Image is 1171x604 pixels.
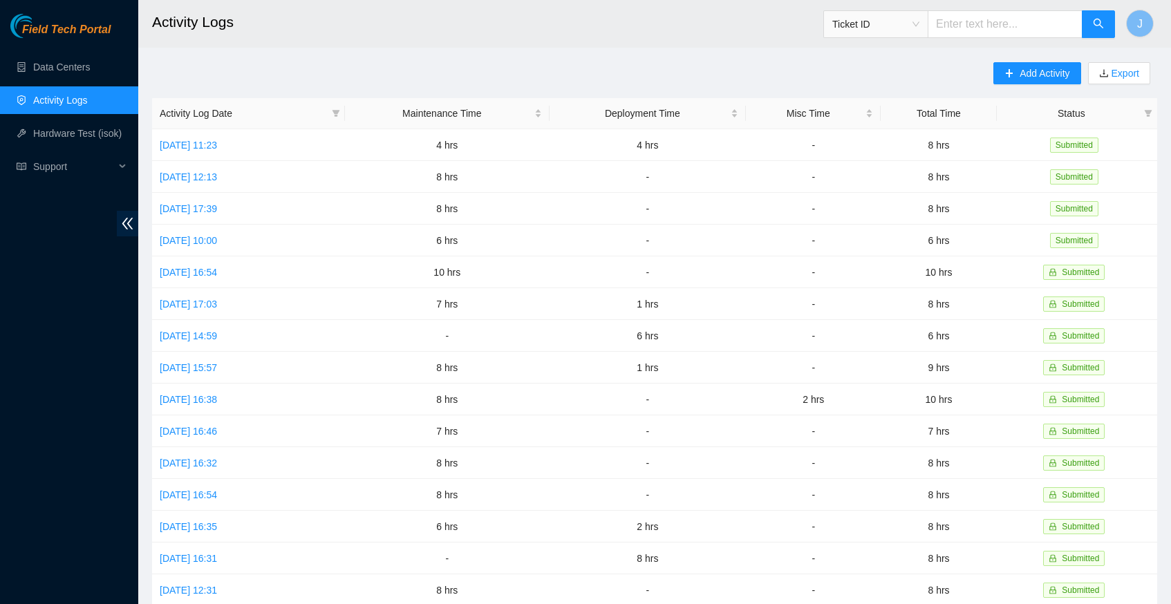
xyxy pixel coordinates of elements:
[881,447,996,479] td: 8 hrs
[160,330,217,341] a: [DATE] 14:59
[33,62,90,73] a: Data Centers
[881,129,996,161] td: 8 hrs
[746,193,881,225] td: -
[1099,68,1109,79] span: download
[17,162,26,171] span: read
[550,225,747,256] td: -
[160,106,326,121] span: Activity Log Date
[1062,585,1099,595] span: Submitted
[160,585,217,596] a: [DATE] 12:31
[1062,490,1099,500] span: Submitted
[160,267,217,278] a: [DATE] 16:54
[1049,332,1057,340] span: lock
[1049,586,1057,594] span: lock
[881,256,996,288] td: 10 hrs
[1062,331,1099,341] span: Submitted
[746,542,881,574] td: -
[746,320,881,352] td: -
[345,225,549,256] td: 6 hrs
[746,129,881,161] td: -
[1049,268,1057,276] span: lock
[345,415,549,447] td: 7 hrs
[345,479,549,511] td: 8 hrs
[550,193,747,225] td: -
[160,553,217,564] a: [DATE] 16:31
[33,153,115,180] span: Support
[1049,427,1057,435] span: lock
[1049,554,1057,563] span: lock
[1062,363,1099,372] span: Submitted
[160,521,217,532] a: [DATE] 16:35
[1004,106,1139,121] span: Status
[881,225,996,256] td: 6 hrs
[746,288,881,320] td: -
[993,62,1080,84] button: plusAdd Activity
[160,171,217,182] a: [DATE] 12:13
[550,288,747,320] td: 1 hrs
[832,14,919,35] span: Ticket ID
[345,161,549,193] td: 8 hrs
[1049,491,1057,499] span: lock
[1062,395,1099,404] span: Submitted
[1020,66,1069,81] span: Add Activity
[345,447,549,479] td: 8 hrs
[746,352,881,384] td: -
[1109,68,1139,79] a: Export
[33,128,122,139] a: Hardware Test (isok)
[1050,169,1098,185] span: Submitted
[746,384,881,415] td: 2 hrs
[746,225,881,256] td: -
[550,256,747,288] td: -
[160,362,217,373] a: [DATE] 15:57
[881,415,996,447] td: 7 hrs
[550,511,747,542] td: 2 hrs
[746,161,881,193] td: -
[160,394,217,405] a: [DATE] 16:38
[550,542,747,574] td: 8 hrs
[881,384,996,415] td: 10 hrs
[1050,138,1098,153] span: Submitted
[550,384,747,415] td: -
[117,211,138,236] span: double-left
[550,320,747,352] td: 6 hrs
[1093,18,1104,31] span: search
[1049,522,1057,531] span: lock
[160,235,217,246] a: [DATE] 10:00
[881,511,996,542] td: 8 hrs
[10,25,111,43] a: Akamai TechnologiesField Tech Portal
[345,352,549,384] td: 8 hrs
[160,299,217,310] a: [DATE] 17:03
[1141,103,1155,124] span: filter
[881,193,996,225] td: 8 hrs
[746,511,881,542] td: -
[1049,459,1057,467] span: lock
[881,479,996,511] td: 8 hrs
[881,542,996,574] td: 8 hrs
[160,426,217,437] a: [DATE] 16:46
[1062,426,1099,436] span: Submitted
[10,14,70,38] img: Akamai Technologies
[881,320,996,352] td: 6 hrs
[928,10,1083,38] input: Enter text here...
[345,256,549,288] td: 10 hrs
[1062,522,1099,531] span: Submitted
[1088,62,1150,84] button: downloadExport
[345,384,549,415] td: 8 hrs
[550,129,747,161] td: 4 hrs
[1126,10,1154,37] button: J
[1049,364,1057,372] span: lock
[345,320,549,352] td: -
[881,288,996,320] td: 8 hrs
[345,193,549,225] td: 8 hrs
[881,352,996,384] td: 9 hrs
[1062,458,1099,468] span: Submitted
[550,352,747,384] td: 1 hrs
[881,98,996,129] th: Total Time
[160,140,217,151] a: [DATE] 11:23
[1050,233,1098,248] span: Submitted
[1062,554,1099,563] span: Submitted
[746,256,881,288] td: -
[345,288,549,320] td: 7 hrs
[1049,300,1057,308] span: lock
[22,23,111,37] span: Field Tech Portal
